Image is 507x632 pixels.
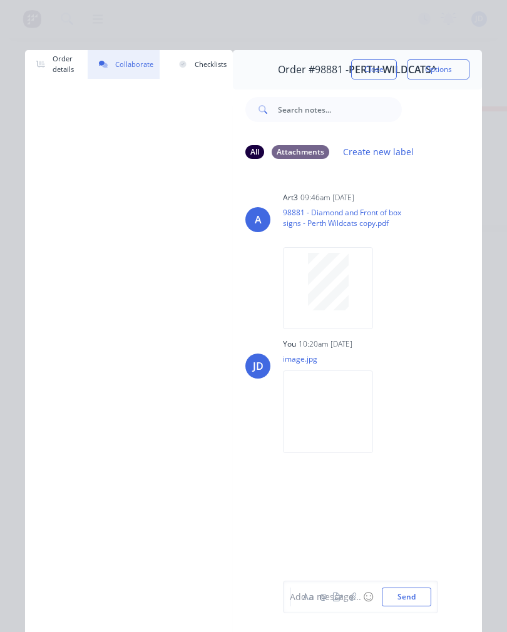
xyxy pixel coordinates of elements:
[88,50,160,79] button: Collaborate
[283,192,298,203] div: art3
[278,64,349,76] span: Order #98881 -
[351,59,397,79] button: Close
[283,207,420,229] p: 98881 - Diamond and Front of box signs - Perth Wildcats copy.pdf
[300,589,315,604] button: Aa
[283,354,386,364] p: image.jpg
[299,339,352,350] div: 10:20am [DATE]
[349,64,437,76] span: PERTH WILDCATS^
[290,591,415,604] div: Add a message...
[300,192,354,203] div: 09:46am [DATE]
[245,145,264,159] div: All
[407,59,469,79] button: Options
[315,589,330,604] button: @
[361,589,376,604] button: ☺
[337,143,421,160] button: Create new label
[382,588,431,606] button: Send
[272,145,329,159] div: Attachments
[278,97,402,122] input: Search notes...
[167,50,233,79] button: Checklists
[283,339,296,350] div: You
[253,359,264,374] div: JD
[25,50,80,79] button: Order details
[255,212,262,227] div: A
